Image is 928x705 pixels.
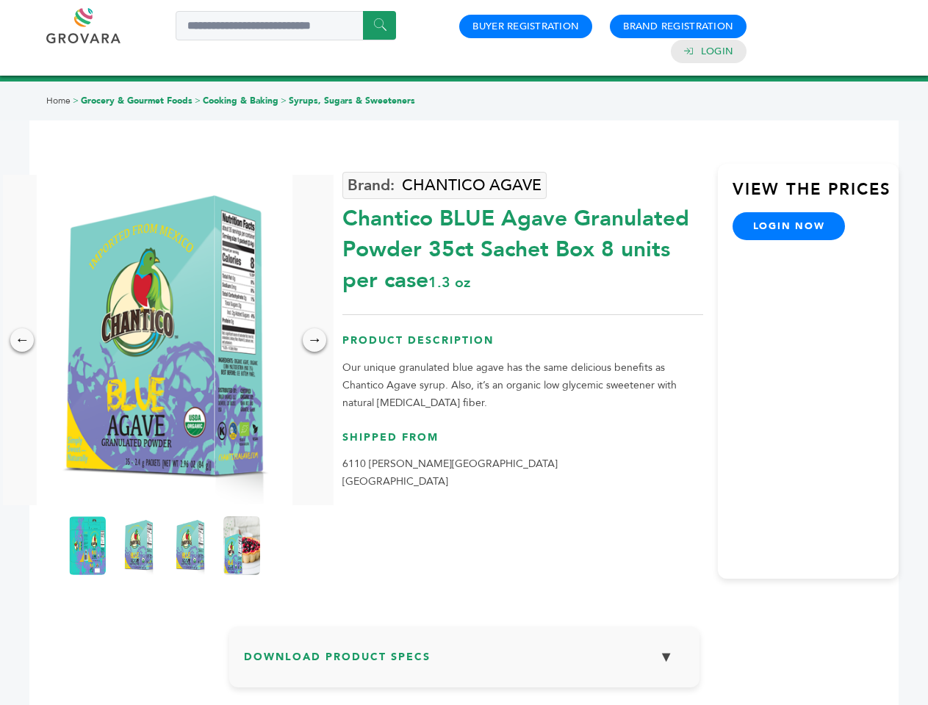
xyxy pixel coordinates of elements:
[195,95,201,106] span: >
[342,359,703,412] p: Our unique granulated blue agave has the same delicious benefits as Chantico Agave syrup. Also, i...
[342,430,703,456] h3: Shipped From
[342,455,703,491] p: 6110 [PERSON_NAME][GEOGRAPHIC_DATA] [GEOGRAPHIC_DATA]
[472,20,579,33] a: Buyer Registration
[281,95,287,106] span: >
[303,328,326,352] div: →
[73,95,79,106] span: >
[37,175,292,505] img: Chantico BLUE Agave Granulated Powder 35ct Sachet Box 8 units per case 1.3 oz
[10,328,34,352] div: ←
[121,516,157,575] img: Chantico BLUE Agave Granulated Powder 35ct Sachet Box 8 units per case 1.3 oz Nutrition Info
[176,11,396,40] input: Search a product or brand...
[289,95,415,106] a: Syrups, Sugars & Sweeteners
[623,20,733,33] a: Brand Registration
[46,95,71,106] a: Home
[701,45,733,58] a: Login
[648,641,685,673] button: ▼
[223,516,260,575] img: Chantico BLUE Agave Granulated Powder 35ct Sachet Box 8 units per case 1.3 oz
[81,95,193,106] a: Grocery & Gourmet Foods
[428,272,470,292] span: 1.3 oz
[172,516,209,575] img: Chantico BLUE Agave Granulated Powder 35ct Sachet Box 8 units per case 1.3 oz
[733,212,846,240] a: login now
[342,333,703,359] h3: Product Description
[342,196,703,296] div: Chantico BLUE Agave Granulated Powder 35ct Sachet Box 8 units per case
[69,516,106,575] img: Chantico BLUE Agave Granulated Powder 35ct Sachet Box 8 units per case 1.3 oz Product Label
[244,641,685,684] h3: Download Product Specs
[203,95,278,106] a: Cooking & Baking
[733,178,899,212] h3: View the Prices
[342,172,547,199] a: CHANTICO AGAVE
